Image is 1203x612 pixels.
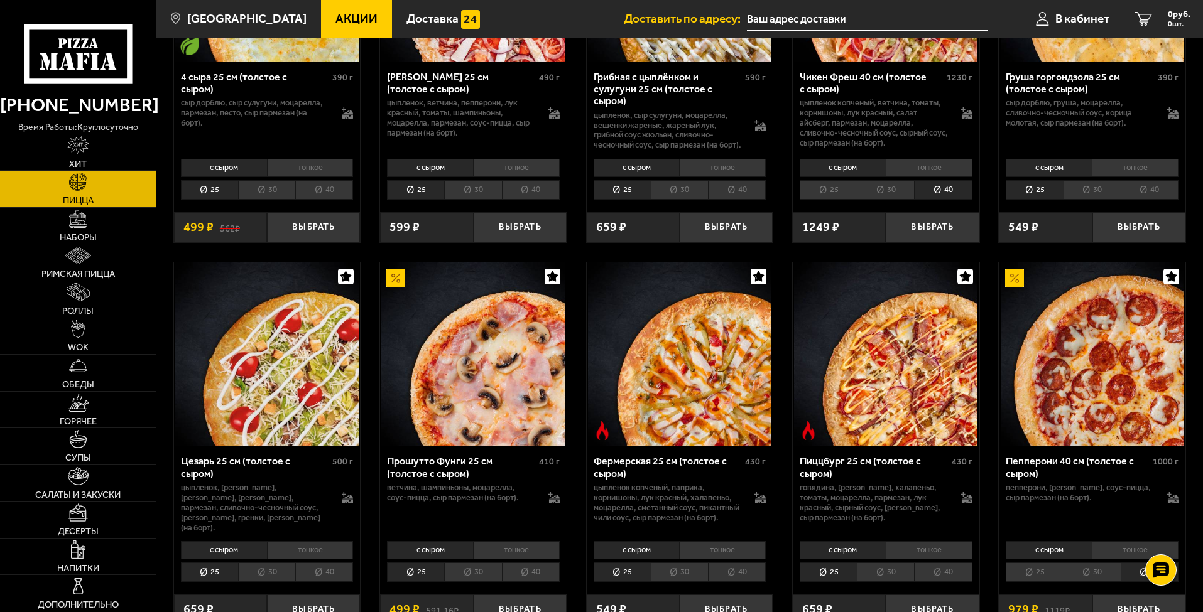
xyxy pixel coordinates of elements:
li: 40 [502,180,560,200]
button: Выбрать [474,212,567,243]
li: тонкое [267,541,354,559]
li: тонкое [679,159,766,176]
li: тонкое [1092,541,1179,559]
li: 40 [295,180,353,200]
li: 30 [444,180,501,200]
span: В кабинет [1055,13,1109,24]
a: Цезарь 25 см (толстое с сыром) [174,262,361,446]
button: Выбрать [680,212,773,243]
li: 30 [238,562,295,582]
img: Акционный [386,269,405,287]
img: 15daf4d41897b9f0e9f617042186c801.svg [461,10,480,29]
li: 25 [594,180,651,200]
span: Пицца [63,196,94,205]
li: 40 [502,562,560,582]
span: 599 ₽ [389,221,420,234]
img: Фермерская 25 см (толстое с сыром) [588,262,771,446]
span: 390 г [332,72,353,83]
li: 30 [651,562,708,582]
li: 25 [800,562,857,582]
div: Фермерская 25 см (толстое с сыром) [594,455,743,479]
a: Острое блюдоПиццбург 25 см (толстое с сыром) [793,262,979,446]
span: 499 ₽ [183,221,214,234]
s: 562 ₽ [220,221,240,234]
p: цыпленок копченый, паприка, корнишоны, лук красный, халапеньо, моцарелла, сметанный соус, пикантн... [594,483,743,523]
li: 40 [295,562,353,582]
span: Наборы [60,233,97,242]
span: 430 г [745,456,766,467]
li: 30 [1064,562,1121,582]
li: с сыром [181,541,267,559]
div: Прошутто Фунги 25 см (толстое с сыром) [387,455,536,479]
p: цыпленок копченый, ветчина, томаты, корнишоны, лук красный, салат айсберг, пармезан, моцарелла, с... [800,98,949,148]
li: тонкое [473,159,560,176]
span: 430 г [952,456,972,467]
li: 30 [238,180,295,200]
li: с сыром [800,159,886,176]
span: 0 шт. [1168,20,1190,28]
div: Пиццбург 25 см (толстое с сыром) [800,455,949,479]
span: Акции [335,13,378,24]
li: 30 [1064,180,1121,200]
a: Острое блюдоФермерская 25 см (толстое с сыром) [587,262,773,446]
li: с сыром [594,541,680,559]
img: Прошутто Фунги 25 см (толстое с сыром) [381,262,565,446]
p: говядина, [PERSON_NAME], халапеньо, томаты, моцарелла, пармезан, лук красный, сырный соус, [PERSO... [800,483,949,523]
li: с сыром [387,159,473,176]
li: 25 [387,562,444,582]
span: WOK [68,343,89,352]
li: 25 [1006,180,1063,200]
div: Чикен Фреш 40 см (толстое с сыром) [800,71,944,95]
span: 0 руб. [1168,10,1190,19]
div: Пепперони 40 см (толстое с сыром) [1006,455,1150,479]
img: Вегетарианское блюдо [180,36,199,55]
span: Горячее [60,417,97,426]
li: тонкое [267,159,354,176]
p: сыр дорблю, сыр сулугуни, моцарелла, пармезан, песто, сыр пармезан (на борт). [181,98,330,128]
span: [GEOGRAPHIC_DATA] [187,13,307,24]
li: 40 [1121,180,1179,200]
li: 30 [444,562,501,582]
span: 1000 г [1153,456,1179,467]
img: Пепперони 40 см (толстое с сыром) [1001,262,1184,446]
li: 40 [914,562,972,582]
li: тонкое [679,541,766,559]
img: Пиццбург 25 см (толстое с сыром) [794,262,977,446]
div: Грибная с цыплёнком и сулугуни 25 см (толстое с сыром) [594,71,743,107]
li: 40 [708,180,766,200]
p: пепперони, [PERSON_NAME], соус-пицца, сыр пармезан (на борт). [1006,483,1155,503]
li: с сыром [1006,159,1092,176]
span: Доставка [406,13,459,24]
div: 4 сыра 25 см (толстое с сыром) [181,71,330,95]
li: 40 [1121,562,1179,582]
span: Салаты и закуски [35,490,121,500]
p: цыпленок, [PERSON_NAME], [PERSON_NAME], [PERSON_NAME], пармезан, сливочно-чесночный соус, [PERSON... [181,483,330,533]
span: Дополнительно [38,600,119,609]
span: Обеды [62,380,94,389]
a: АкционныйПрошутто Фунги 25 см (толстое с сыром) [380,262,567,446]
p: ветчина, шампиньоны, моцарелла, соус-пицца, сыр пармезан (на борт). [387,483,536,503]
li: 25 [1006,562,1063,582]
li: с сыром [387,541,473,559]
li: тонкое [886,541,972,559]
span: 1230 г [947,72,972,83]
span: 659 ₽ [596,221,626,234]
li: тонкое [886,159,972,176]
li: с сыром [594,159,680,176]
li: 30 [651,180,708,200]
div: [PERSON_NAME] 25 см (толстое с сыром) [387,71,536,95]
span: Софийская улица, 38к2 [747,8,988,31]
span: Супы [65,453,91,463]
span: Хит [69,159,87,169]
li: 25 [181,562,238,582]
span: 490 г [539,72,560,83]
li: с сыром [1006,541,1092,559]
li: 40 [914,180,972,200]
img: Акционный [1005,269,1024,287]
p: цыпленок, сыр сулугуни, моцарелла, вешенки жареные, жареный лук, грибной соус Жюльен, сливочно-че... [594,110,743,151]
span: Десерты [58,527,99,536]
span: Напитки [57,564,99,573]
li: 40 [708,562,766,582]
li: 25 [800,180,857,200]
li: с сыром [800,541,886,559]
